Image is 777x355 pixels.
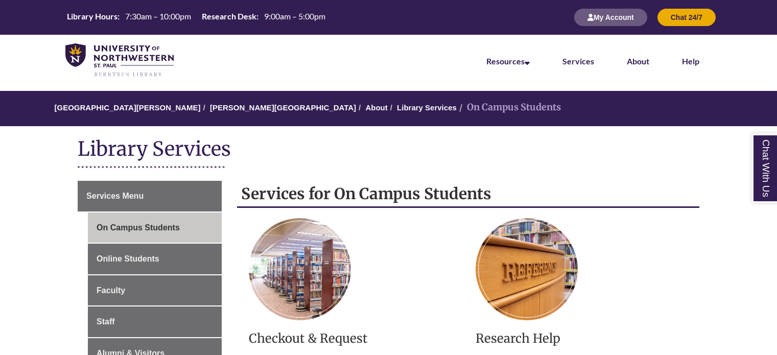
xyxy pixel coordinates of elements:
a: [GEOGRAPHIC_DATA][PERSON_NAME] [54,103,200,112]
a: About [627,56,649,66]
a: Chat 24/7 [657,13,716,21]
button: Chat 24/7 [657,9,716,26]
a: Online Students [88,244,222,274]
a: Staff [88,306,222,337]
th: Research Desk: [198,11,260,22]
span: Services Menu [86,192,144,200]
table: Hours Today [63,11,329,23]
button: My Account [574,9,647,26]
a: Help [682,56,699,66]
h2: Services for On Campus Students [237,181,699,208]
a: Services [562,56,594,66]
a: Library Services [397,103,457,112]
a: Faculty [88,275,222,306]
a: On Campus Students [88,212,222,243]
a: Services Menu [78,181,222,211]
a: Hours Today [63,11,329,25]
a: My Account [574,13,647,21]
a: About [365,103,387,112]
th: Library Hours: [63,11,121,22]
li: On Campus Students [457,100,561,115]
span: 7:30am – 10:00pm [125,11,191,21]
h1: Library Services [78,136,699,163]
span: 9:00am – 5:00pm [264,11,325,21]
img: UNWSP Library Logo [65,43,174,78]
a: [PERSON_NAME][GEOGRAPHIC_DATA] [210,103,356,112]
a: Resources [486,56,530,66]
h3: Checkout & Request [249,330,461,346]
h3: Research Help [476,330,688,346]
